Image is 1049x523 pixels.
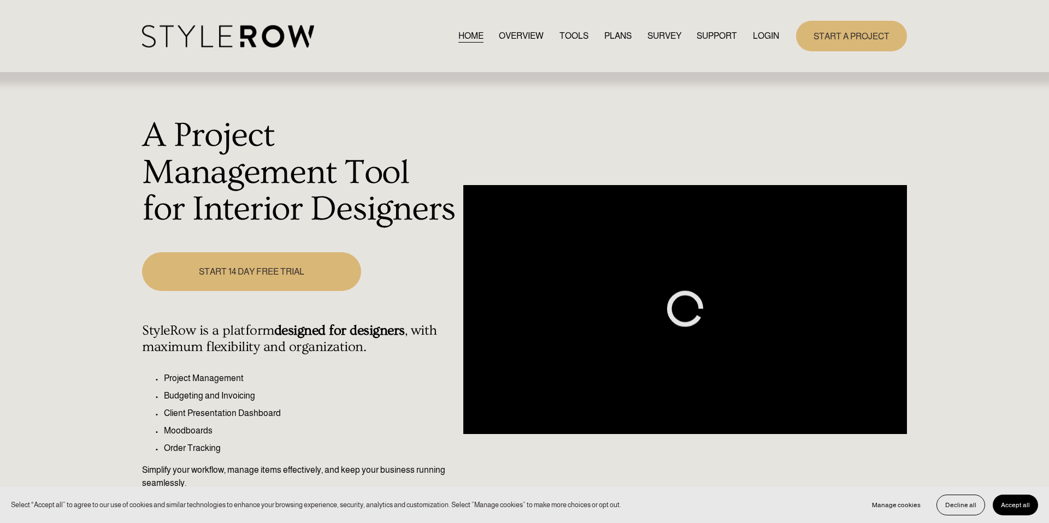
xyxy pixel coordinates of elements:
strong: designed for designers [274,323,405,338]
p: Project Management [164,372,457,385]
p: Select “Accept all” to agree to our use of cookies and similar technologies to enhance your brows... [11,500,621,510]
a: PLANS [604,28,632,43]
a: HOME [458,28,484,43]
span: Accept all [1001,501,1030,509]
h1: A Project Management Tool for Interior Designers [142,117,457,228]
a: LOGIN [753,28,779,43]
span: SUPPORT [697,29,737,43]
p: Moodboards [164,424,457,437]
button: Decline all [936,495,985,515]
button: Accept all [993,495,1038,515]
p: Order Tracking [164,442,457,455]
a: TOOLS [559,28,588,43]
span: Manage cookies [872,501,921,509]
p: Budgeting and Invoicing [164,389,457,402]
a: START 14 DAY FREE TRIAL [142,252,361,291]
img: StyleRow [142,25,314,47]
a: START A PROJECT [796,21,907,51]
a: SURVEY [647,28,681,43]
p: Simplify your workflow, manage items effectively, and keep your business running seamlessly. [142,463,457,490]
span: Decline all [945,501,976,509]
a: OVERVIEW [499,28,544,43]
p: Client Presentation Dashboard [164,407,457,420]
a: folder dropdown [697,28,737,43]
h4: StyleRow is a platform , with maximum flexibility and organization. [142,323,457,355]
button: Manage cookies [864,495,929,515]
